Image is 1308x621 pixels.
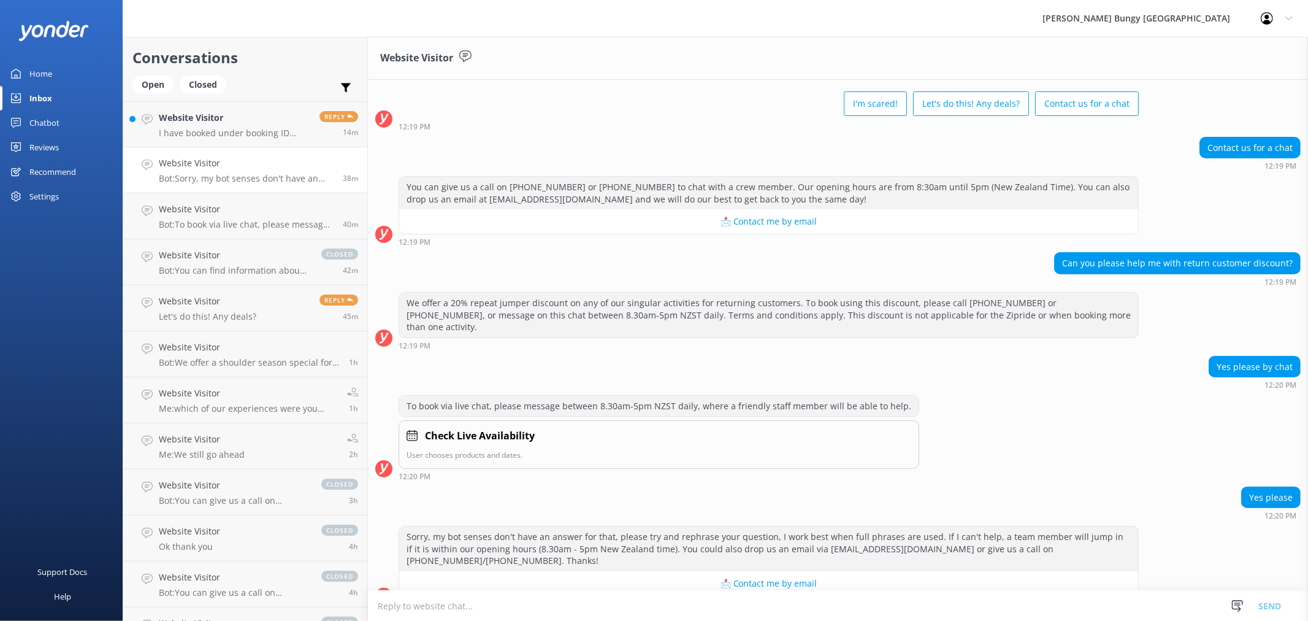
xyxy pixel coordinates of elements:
[159,156,334,170] h4: Website Visitor
[399,341,1139,350] div: Aug 22 2025 12:19pm (UTC +12:00) Pacific/Auckland
[29,184,59,209] div: Settings
[159,202,334,216] h4: Website Visitor
[123,285,367,331] a: Website VisitorLet's do this! Any deals?Reply45m
[132,75,174,94] div: Open
[399,123,430,131] strong: 12:19 PM
[349,449,358,460] span: Aug 22 2025 10:48am (UTC +12:00) Pacific/Auckland
[399,342,430,350] strong: 12:19 PM
[18,21,89,41] img: yonder-white-logo.png
[132,46,358,69] h2: Conversations
[159,219,334,230] p: Bot: To book via live chat, please message on here between 8.30am-5pm NZST daily, where a friendl...
[159,587,309,598] p: Bot: You can give us a call on [PHONE_NUMBER] or [PHONE_NUMBER] to chat with a crew member. Our o...
[159,495,309,506] p: Bot: You can give us a call on [PHONE_NUMBER] or [PHONE_NUMBER] to chat with a crew member. Our o...
[38,560,88,584] div: Support Docs
[1242,487,1300,508] div: Yes please
[29,110,59,135] div: Chatbot
[399,472,919,480] div: Aug 22 2025 12:20pm (UTC +12:00) Pacific/Auckland
[1209,380,1301,389] div: Aug 22 2025 12:20pm (UTC +12:00) Pacific/Auckland
[123,147,367,193] a: Website VisitorBot:Sorry, my bot senses don't have an answer for that, please try and rephrase yo...
[123,423,367,469] a: Website VisitorMe:We still go ahead2h
[29,86,52,110] div: Inbox
[844,91,907,116] button: I'm scared!
[399,122,1139,131] div: Aug 22 2025 12:19pm (UTC +12:00) Pacific/Auckland
[399,526,1138,571] div: Sorry, my bot senses don't have an answer for that, please try and rephrase your question, I work...
[321,525,358,536] span: closed
[1241,511,1301,520] div: Aug 22 2025 12:20pm (UTC +12:00) Pacific/Auckland
[159,249,309,262] h4: Website Visitor
[123,239,367,285] a: Website VisitorBot:You can find information about jobs and apply through the website at [URL][DOM...
[321,249,358,260] span: closed
[343,265,358,276] span: Aug 22 2025 12:16pm (UTC +12:00) Pacific/Auckland
[349,403,358,414] span: Aug 22 2025 10:59am (UTC +12:00) Pacific/Auckland
[1264,512,1296,520] strong: 12:20 PM
[1264,279,1296,286] strong: 12:19 PM
[1264,382,1296,389] strong: 12:20 PM
[321,571,358,582] span: closed
[180,75,226,94] div: Closed
[159,433,245,446] h4: Website Visitor
[1199,161,1301,170] div: Aug 22 2025 12:19pm (UTC +12:00) Pacific/Auckland
[29,135,59,160] div: Reviews
[54,584,71,609] div: Help
[159,479,309,492] h4: Website Visitor
[159,403,338,414] p: Me: which of our experiences were you after?
[399,239,430,246] strong: 12:19 PM
[399,177,1138,209] div: You can give us a call on [PHONE_NUMBER] or [PHONE_NUMBER] to chat with a crew member. Our openin...
[1209,357,1300,377] div: Yes please by chat
[321,479,358,490] span: closed
[399,237,1139,246] div: Aug 22 2025 12:19pm (UTC +12:00) Pacific/Auckland
[159,387,338,400] h4: Website Visitor
[399,473,430,480] strong: 12:20 PM
[343,311,358,322] span: Aug 22 2025 12:13pm (UTC +12:00) Pacific/Auckland
[399,571,1138,596] button: 📩 Contact me by email
[159,311,256,322] p: Let's do this! Any deals?
[123,101,367,147] a: Website VisitorI have booked under booking ID 2449971 for 2pmReply14m
[380,50,453,66] h3: Website Visitor
[343,127,358,137] span: Aug 22 2025 12:43pm (UTC +12:00) Pacific/Auckland
[159,525,220,538] h4: Website Visitor
[159,449,245,460] p: Me: We still go ahead
[159,295,256,308] h4: Website Visitor
[159,357,340,368] p: Bot: We offer a shoulder season special for the Kawarau Bridge Bungy with Media from the [DATE] t...
[399,209,1138,234] button: 📩 Contact me by email
[180,77,232,91] a: Closed
[159,341,340,354] h4: Website Visitor
[343,219,358,229] span: Aug 22 2025 12:18pm (UTC +12:00) Pacific/Auckland
[349,357,358,368] span: Aug 22 2025 11:46am (UTC +12:00) Pacific/Auckland
[319,111,358,122] span: Reply
[399,293,1138,337] div: We offer a 20% repeat jumper discount on any of our singular activities for returning customers. ...
[1200,137,1300,158] div: Contact us for a chat
[159,111,310,125] h4: Website Visitor
[159,128,310,139] p: I have booked under booking ID 2449971 for 2pm
[123,331,367,377] a: Website VisitorBot:We offer a shoulder season special for the Kawarau Bridge Bungy with Media fro...
[343,173,358,183] span: Aug 22 2025 12:20pm (UTC +12:00) Pacific/Auckland
[159,265,309,276] p: Bot: You can find information about jobs and apply through the website at [URL][DOMAIN_NAME].
[159,571,309,584] h4: Website Visitor
[349,541,358,552] span: Aug 22 2025 08:49am (UTC +12:00) Pacific/Auckland
[399,396,919,417] div: To book via live chat, please message between 8.30am-5pm NZST daily, where a friendly staff membe...
[123,515,367,561] a: Website VisitorOk thank youclosed4h
[1054,277,1301,286] div: Aug 22 2025 12:19pm (UTC +12:00) Pacific/Auckland
[407,449,911,461] p: User chooses products and dates.
[1055,253,1300,274] div: Can you please help me with return customer discount?
[1264,163,1296,170] strong: 12:19 PM
[159,173,334,184] p: Bot: Sorry, my bot senses don't have an answer for that, please try and rephrase your question, I...
[123,193,367,239] a: Website VisitorBot:To book via live chat, please message on here between 8.30am-5pm NZST daily, w...
[123,469,367,515] a: Website VisitorBot:You can give us a call on [PHONE_NUMBER] or [PHONE_NUMBER] to chat with a crew...
[123,561,367,607] a: Website VisitorBot:You can give us a call on [PHONE_NUMBER] or [PHONE_NUMBER] to chat with a crew...
[349,495,358,506] span: Aug 22 2025 09:22am (UTC +12:00) Pacific/Auckland
[913,91,1029,116] button: Let's do this! Any deals?
[425,428,535,444] h4: Check Live Availability
[29,61,52,86] div: Home
[132,77,180,91] a: Open
[319,295,358,306] span: Reply
[159,541,220,552] p: Ok thank you
[123,377,367,423] a: Website VisitorMe:which of our experiences were you after?1h
[1035,91,1139,116] button: Contact us for a chat
[349,587,358,598] span: Aug 22 2025 08:15am (UTC +12:00) Pacific/Auckland
[29,160,76,184] div: Recommend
